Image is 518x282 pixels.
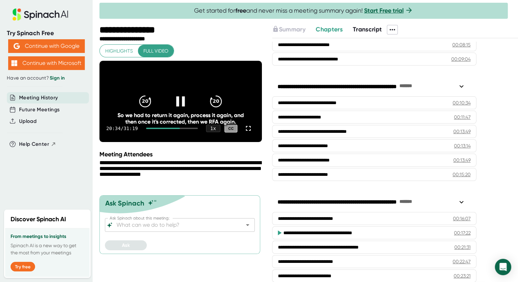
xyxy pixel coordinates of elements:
div: Meeting Attendees [99,151,264,158]
button: Meeting History [19,94,58,102]
img: Aehbyd4JwY73AAAAAElFTkSuQmCC [14,43,20,49]
button: Open [243,220,252,230]
button: Transcript [353,25,382,34]
div: 00:17:22 [454,229,471,236]
span: Ask [122,242,130,248]
div: 00:09:04 [451,56,471,62]
div: 00:13:14 [454,142,471,149]
div: 00:15:20 [453,171,471,178]
span: Summary [279,26,305,33]
h2: Discover Spinach AI [11,215,66,224]
button: Full video [138,45,174,57]
button: Chapters [316,25,343,34]
div: 00:13:49 [453,128,471,135]
div: 00:08:15 [452,41,471,48]
button: Highlights [100,45,138,57]
button: Try free [11,262,35,271]
div: 00:16:07 [453,215,471,222]
div: 00:21:31 [454,244,471,251]
div: So we had to return it again, process it again, and then once it's corrected, then we RFA again. [116,112,246,125]
p: Spinach AI is a new way to get the most from your meetings [11,242,84,256]
button: Continue with Microsoft [8,56,85,70]
span: Help Center [19,140,49,148]
div: Ask Spinach [105,199,144,207]
div: Try Spinach Free [7,29,86,37]
input: What can we do to help? [115,220,233,230]
div: 00:11:47 [454,114,471,121]
a: Sign in [50,75,65,81]
span: Chapters [316,26,343,33]
h3: From meetings to insights [11,234,84,239]
div: 00:10:34 [453,99,471,106]
a: Start Free trial [364,7,404,14]
button: Summary [272,25,305,34]
button: Continue with Google [8,39,85,53]
button: Ask [105,240,147,250]
div: CC [224,125,237,132]
button: Future Meetings [19,106,60,114]
span: Full video [143,47,168,55]
b: free [235,7,246,14]
div: Have an account? [7,75,86,81]
div: 00:22:47 [453,258,471,265]
button: Upload [19,117,36,125]
span: Get started for and never miss a meeting summary again! [194,7,413,15]
div: 20:34 / 31:19 [106,126,138,131]
button: Help Center [19,140,56,148]
span: Transcript [353,26,382,33]
span: Highlights [105,47,133,55]
div: Open Intercom Messenger [495,259,511,275]
div: 00:23:21 [454,272,471,279]
div: 1 x [206,125,220,132]
div: 00:13:49 [453,157,471,164]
